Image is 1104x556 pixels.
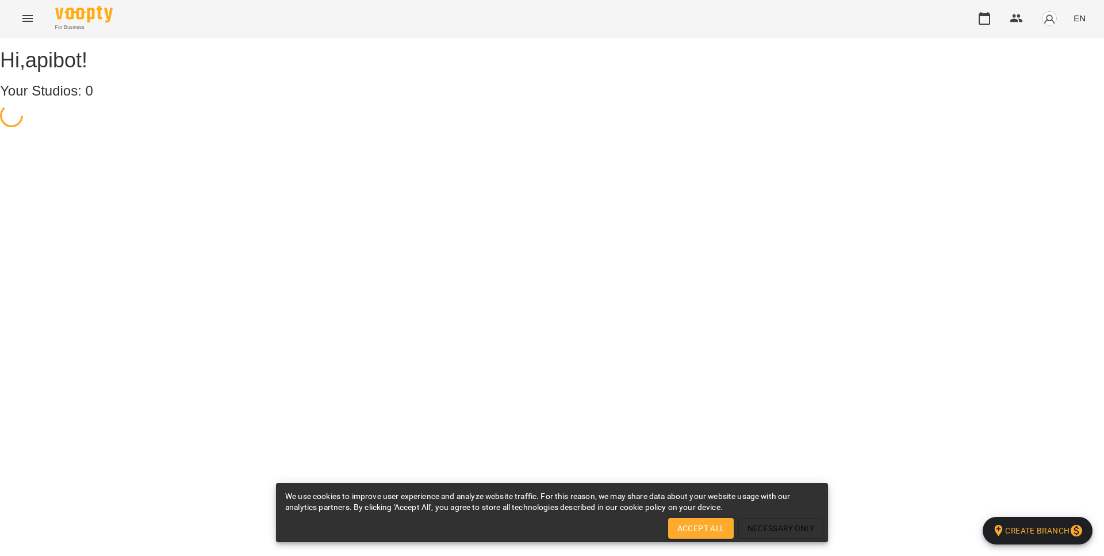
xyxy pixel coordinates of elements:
[86,83,93,98] span: 0
[1069,7,1090,29] button: EN
[14,5,41,32] button: Menu
[1041,10,1057,26] img: avatar_s.png
[1074,12,1086,24] span: EN
[55,6,113,22] img: Voopty Logo
[55,24,113,31] span: For Business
